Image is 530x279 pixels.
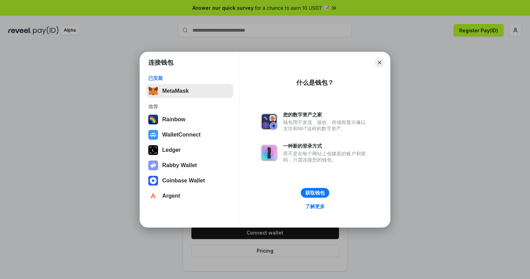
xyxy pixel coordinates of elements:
div: 钱包用于发送、接收、存储和显示像以太坊和NFT这样的数字资产。 [283,119,369,132]
div: 推荐 [148,104,231,110]
img: svg+xml,%3Csvg%20width%3D%2228%22%20height%3D%2228%22%20viewBox%3D%220%200%2028%2028%22%20fill%3D... [148,191,158,201]
div: 而不是在每个网站上创建新的账户和密码，只需连接您的钱包。 [283,150,369,163]
img: svg+xml,%3Csvg%20xmlns%3D%22http%3A%2F%2Fwww.w3.org%2F2000%2Fsvg%22%20fill%3D%22none%22%20viewBox... [148,161,158,170]
a: 了解更多 [301,202,329,211]
img: svg+xml,%3Csvg%20width%3D%2228%22%20height%3D%2228%22%20viewBox%3D%220%200%2028%2028%22%20fill%3D... [148,176,158,186]
img: svg+xml,%3Csvg%20xmlns%3D%22http%3A%2F%2Fwww.w3.org%2F2000%2Fsvg%22%20fill%3D%22none%22%20viewBox... [261,145,278,161]
img: svg+xml,%3Csvg%20fill%3D%22none%22%20height%3D%2233%22%20viewBox%3D%220%200%2035%2033%22%20width%... [148,86,158,96]
div: 您的数字资产之家 [283,112,369,118]
button: Rabby Wallet [146,158,233,172]
h1: 连接钱包 [148,58,173,67]
div: Rainbow [162,116,185,123]
div: 了解更多 [305,203,325,210]
button: Ledger [146,143,233,157]
div: Coinbase Wallet [162,178,205,184]
div: 获取钱包 [305,190,325,196]
button: Coinbase Wallet [146,174,233,188]
button: 获取钱包 [301,188,329,198]
div: Rabby Wallet [162,162,197,169]
button: Close [375,58,384,67]
button: WalletConnect [146,128,233,142]
div: 已安装 [148,75,231,81]
img: svg+xml,%3Csvg%20width%3D%22120%22%20height%3D%22120%22%20viewBox%3D%220%200%20120%20120%22%20fil... [148,115,158,124]
div: 一种新的登录方式 [283,143,369,149]
div: MetaMask [162,88,189,94]
button: Rainbow [146,113,233,126]
img: svg+xml,%3Csvg%20width%3D%2228%22%20height%3D%2228%22%20viewBox%3D%220%200%2028%2028%22%20fill%3D... [148,130,158,140]
div: Ledger [162,147,181,153]
button: Argent [146,189,233,203]
div: Argent [162,193,180,199]
img: svg+xml,%3Csvg%20xmlns%3D%22http%3A%2F%2Fwww.w3.org%2F2000%2Fsvg%22%20fill%3D%22none%22%20viewBox... [261,113,278,130]
div: WalletConnect [162,132,201,138]
img: svg+xml,%3Csvg%20xmlns%3D%22http%3A%2F%2Fwww.w3.org%2F2000%2Fsvg%22%20width%3D%2228%22%20height%3... [148,145,158,155]
div: 什么是钱包？ [296,79,334,87]
button: MetaMask [146,84,233,98]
